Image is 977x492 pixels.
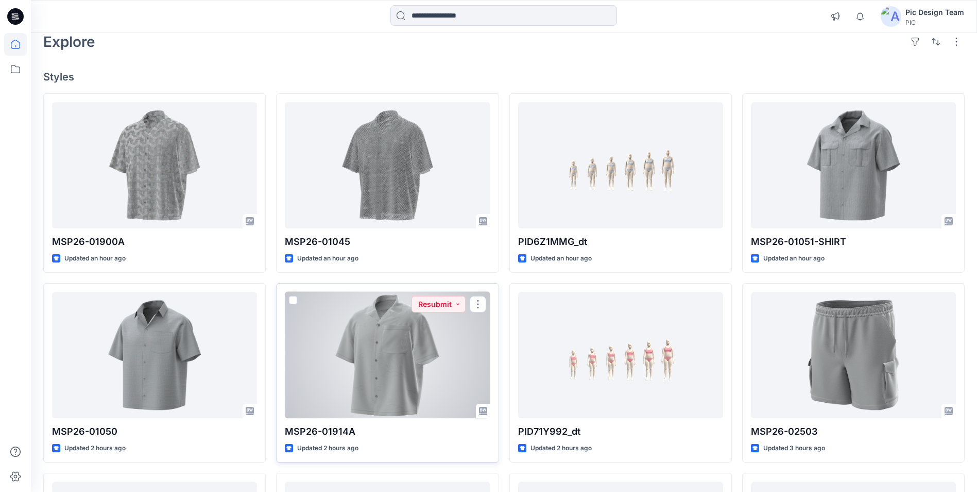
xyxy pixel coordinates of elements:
[905,6,964,19] div: Pic Design Team
[297,253,358,264] p: Updated an hour ago
[751,235,956,249] p: MSP26-01051-SHIRT
[52,424,257,439] p: MSP26-01050
[905,19,964,26] div: PIC
[52,102,257,228] a: MSP26-01900A
[64,253,126,264] p: Updated an hour ago
[285,102,490,228] a: MSP26-01045
[530,253,592,264] p: Updated an hour ago
[43,71,965,83] h4: Styles
[881,6,901,27] img: avatar
[763,443,825,454] p: Updated 3 hours ago
[751,292,956,418] a: MSP26-02503
[285,424,490,439] p: MSP26-01914A
[518,235,723,249] p: PID6Z1MMG_dt
[763,253,825,264] p: Updated an hour ago
[751,102,956,228] a: MSP26-01051-SHIRT
[297,443,358,454] p: Updated 2 hours ago
[43,34,95,50] h2: Explore
[52,292,257,418] a: MSP26-01050
[518,102,723,228] a: PID6Z1MMG_dt
[285,292,490,418] a: MSP26-01914A
[64,443,126,454] p: Updated 2 hours ago
[530,443,592,454] p: Updated 2 hours ago
[518,424,723,439] p: PID71Y992_dt
[52,235,257,249] p: MSP26-01900A
[518,292,723,418] a: PID71Y992_dt
[285,235,490,249] p: MSP26-01045
[751,424,956,439] p: MSP26-02503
